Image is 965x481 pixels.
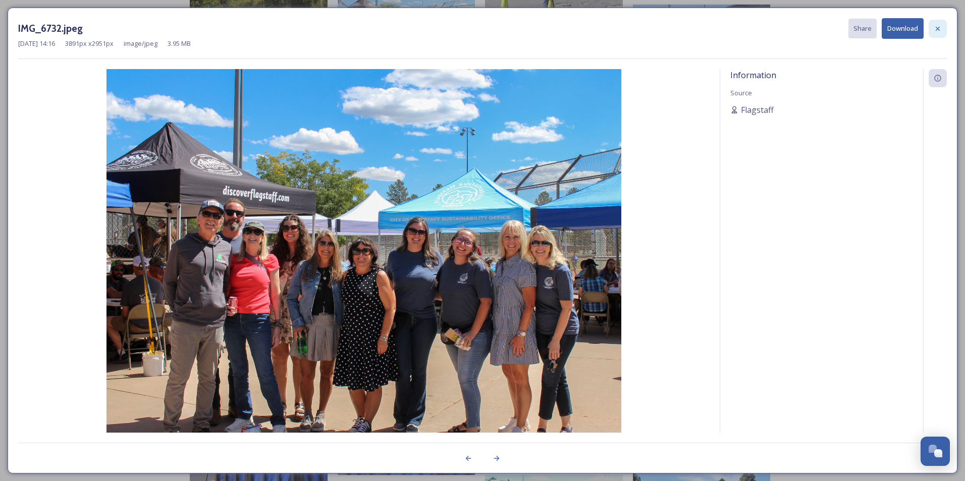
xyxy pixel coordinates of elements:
[124,39,157,48] span: image/jpeg
[848,19,877,38] button: Share
[730,88,752,97] span: Source
[18,69,710,459] img: IMG_6732.jpeg
[18,21,83,36] h3: IMG_6732.jpeg
[882,18,924,39] button: Download
[168,39,191,48] span: 3.95 MB
[741,104,774,116] span: Flagstaff
[65,39,114,48] span: 3891 px x 2951 px
[730,70,776,81] span: Information
[921,437,950,466] button: Open Chat
[18,39,55,48] span: [DATE] 14:16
